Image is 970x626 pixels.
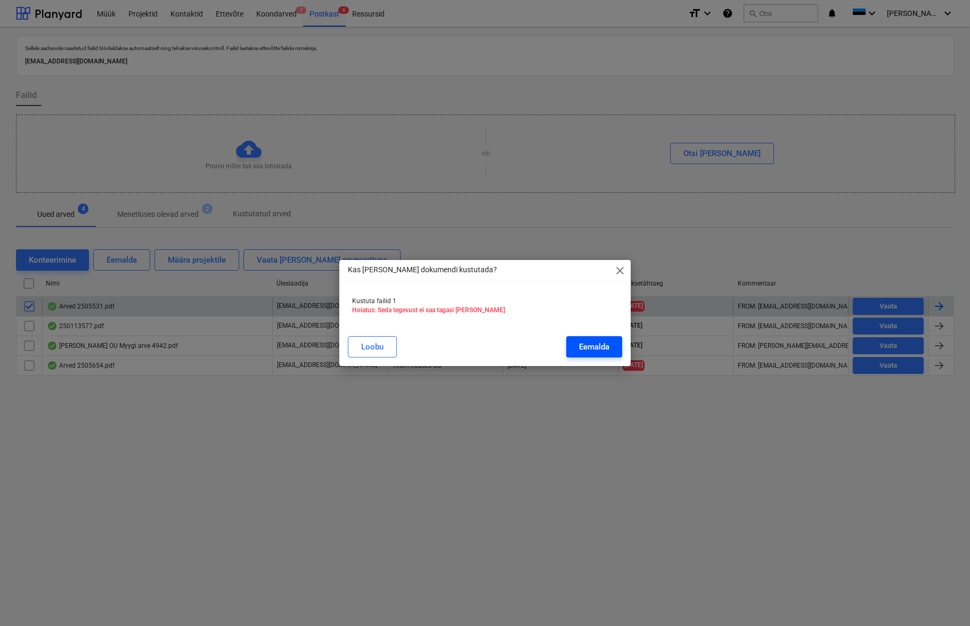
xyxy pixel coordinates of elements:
button: Eemalda [566,336,622,357]
div: Eemalda [579,340,609,354]
div: Loobu [361,340,384,354]
p: Hoiatus: Seda tegevust ei saa tagasi [PERSON_NAME] [352,306,617,315]
span: close [614,264,626,277]
p: Kustuta failid 1 [352,297,617,306]
p: Kas [PERSON_NAME] dokumendi kustutada? [348,264,497,275]
button: Loobu [348,336,397,357]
